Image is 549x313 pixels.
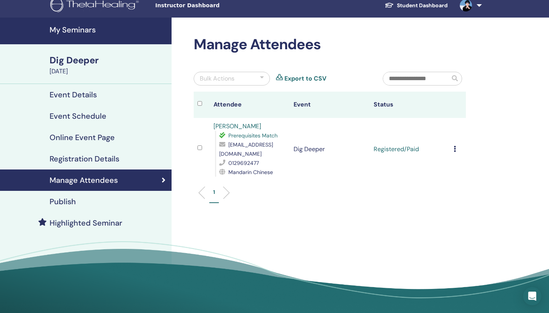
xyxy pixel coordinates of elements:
[50,218,122,227] h4: Highlighted Seminar
[213,122,261,130] a: [PERSON_NAME]
[50,197,76,206] h4: Publish
[45,54,172,76] a: Dig Deeper[DATE]
[523,287,541,305] div: Open Intercom Messenger
[50,154,119,163] h4: Registration Details
[50,90,97,99] h4: Event Details
[228,132,278,139] span: Prerequisites Match
[284,74,326,83] a: Export to CSV
[210,92,290,118] th: Attendee
[228,160,259,166] span: 0129692477
[213,188,215,196] p: 1
[228,169,273,176] span: Mandarin Chinese
[219,141,273,157] span: [EMAIL_ADDRESS][DOMAIN_NAME]
[385,2,394,8] img: graduation-cap-white.svg
[290,118,370,181] td: Dig Deeper
[50,67,167,76] div: [DATE]
[290,92,370,118] th: Event
[50,176,118,185] h4: Manage Attendees
[194,36,466,53] h2: Manage Attendees
[50,25,167,34] h4: My Seminars
[50,133,115,142] h4: Online Event Page
[50,111,106,121] h4: Event Schedule
[200,74,234,83] div: Bulk Actions
[155,2,270,10] span: Instructor Dashboard
[370,92,450,118] th: Status
[50,54,167,67] div: Dig Deeper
